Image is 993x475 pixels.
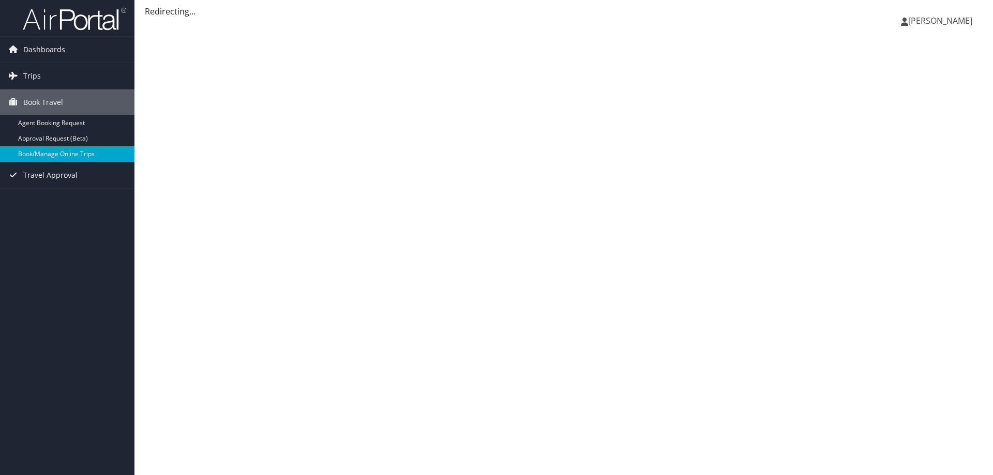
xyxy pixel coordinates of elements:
[23,63,41,89] span: Trips
[908,15,972,26] span: [PERSON_NAME]
[145,5,983,18] div: Redirecting...
[901,5,983,36] a: [PERSON_NAME]
[23,7,126,31] img: airportal-logo.png
[23,89,63,115] span: Book Travel
[23,162,78,188] span: Travel Approval
[23,37,65,63] span: Dashboards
